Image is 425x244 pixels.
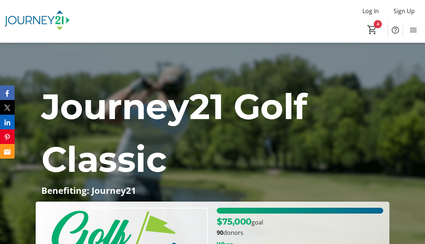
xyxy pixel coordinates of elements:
[217,216,251,227] span: $75,000
[217,208,383,214] div: 100% of fundraising goal reached
[388,23,403,37] button: Help
[41,85,307,181] span: Journey21 Golf Classic
[4,3,70,40] img: Journey21's Logo
[217,215,263,228] p: goal
[217,228,383,237] p: donors
[217,229,223,237] b: 90
[388,5,421,17] button: Sign Up
[357,5,385,17] button: Log In
[362,7,379,15] span: Log In
[394,7,415,15] span: Sign Up
[366,23,379,36] button: Cart
[41,186,384,195] p: Benefiting: Journey21
[406,23,421,37] button: Menu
